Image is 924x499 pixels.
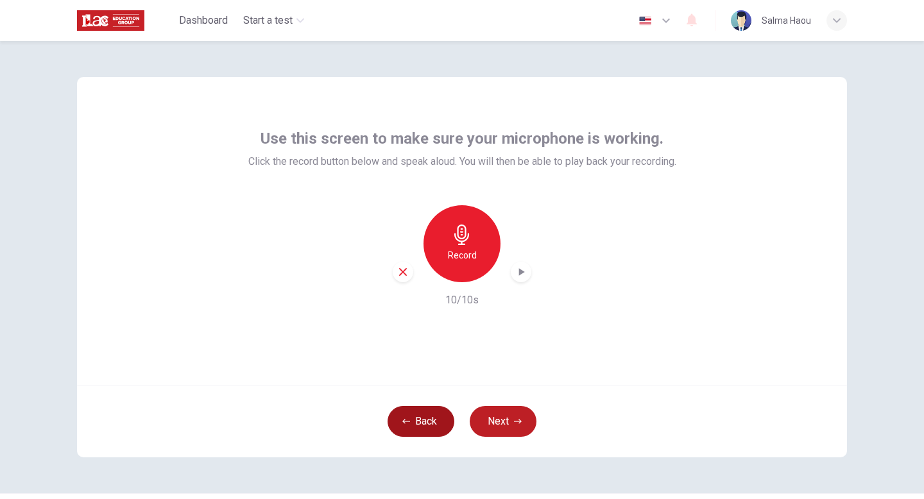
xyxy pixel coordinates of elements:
button: Start a test [238,9,309,32]
button: Next [470,406,536,437]
h6: 10/10s [445,292,479,308]
img: Profile picture [731,10,751,31]
button: Record [424,205,501,282]
img: en [637,16,653,26]
h6: Record [448,248,477,263]
img: ILAC logo [77,8,144,33]
a: ILAC logo [77,8,174,33]
button: Back [388,406,454,437]
span: Click the record button below and speak aloud. You will then be able to play back your recording. [248,154,676,169]
button: Dashboard [174,9,233,32]
span: Dashboard [179,13,228,28]
div: Salma Haou [762,13,811,28]
span: Start a test [243,13,293,28]
span: Use this screen to make sure your microphone is working. [261,128,663,149]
